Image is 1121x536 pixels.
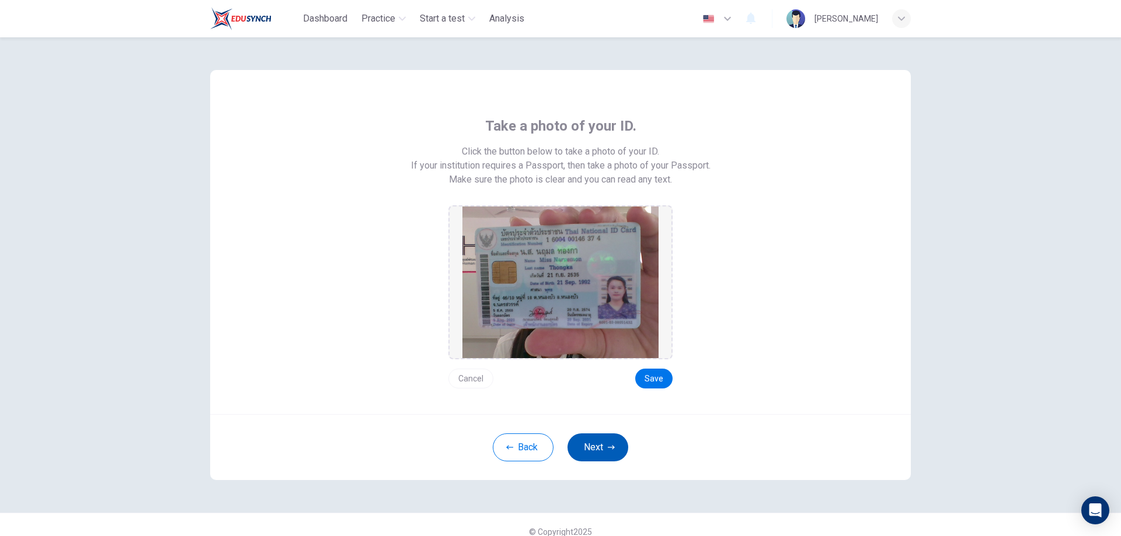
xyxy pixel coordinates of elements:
button: Save [635,369,673,388]
button: Dashboard [298,8,352,29]
button: Back [493,433,553,461]
img: preview screemshot [462,206,659,358]
span: Practice [361,12,395,26]
img: Train Test logo [210,7,271,30]
span: Start a test [420,12,465,26]
div: [PERSON_NAME] [814,12,878,26]
button: Start a test [415,8,480,29]
div: Open Intercom Messenger [1081,496,1109,524]
span: Click the button below to take a photo of your ID. If your institution requires a Passport, then ... [411,145,711,173]
button: Analysis [485,8,529,29]
span: Dashboard [303,12,347,26]
span: Analysis [489,12,524,26]
img: en [701,15,716,23]
img: Profile picture [786,9,805,28]
button: Next [568,433,628,461]
button: Practice [357,8,410,29]
a: Train Test logo [210,7,298,30]
button: Cancel [448,369,493,388]
span: Take a photo of your ID. [485,117,636,135]
span: Make sure the photo is clear and you can read any text. [449,173,672,187]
